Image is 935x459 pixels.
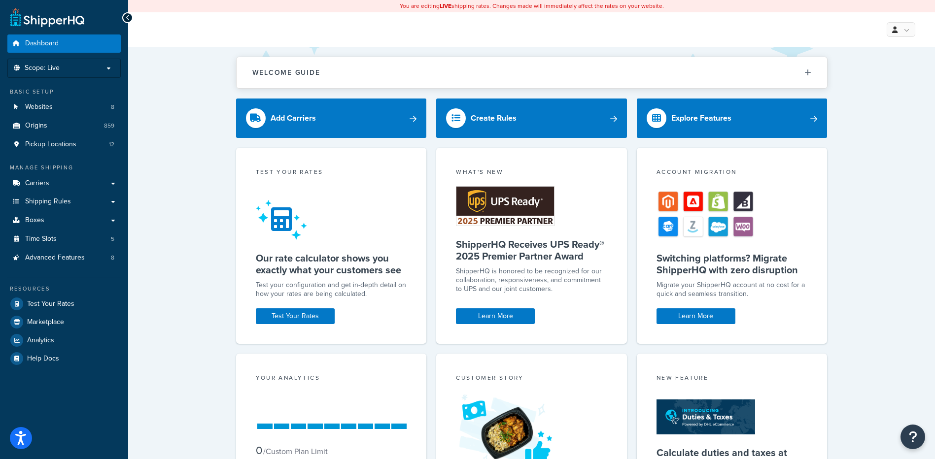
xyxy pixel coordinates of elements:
[7,98,121,116] a: Websites8
[25,235,57,243] span: Time Slots
[104,122,114,130] span: 859
[25,216,44,225] span: Boxes
[7,34,121,53] a: Dashboard
[27,336,54,345] span: Analytics
[111,235,114,243] span: 5
[671,111,731,125] div: Explore Features
[7,285,121,293] div: Resources
[7,174,121,193] a: Carriers
[25,103,53,111] span: Websites
[456,167,607,179] div: What's New
[256,252,407,276] h5: Our rate calculator shows you exactly what your customers see
[7,117,121,135] a: Origins859
[25,64,60,72] span: Scope: Live
[7,230,121,248] a: Time Slots5
[25,254,85,262] span: Advanced Features
[471,111,517,125] div: Create Rules
[456,373,607,385] div: Customer Story
[456,238,607,262] h5: ShipperHQ Receives UPS Ready® 2025 Premier Partner Award
[7,117,121,135] li: Origins
[271,111,316,125] div: Add Carriers
[900,425,925,449] button: Open Resource Center
[252,69,320,76] h2: Welcome Guide
[256,308,335,324] a: Test Your Rates
[7,230,121,248] li: Time Slots
[256,281,407,298] div: Test your configuration and get in-depth detail on how your rates are being calculated.
[256,373,407,385] div: Your Analytics
[7,135,121,154] li: Pickup Locations
[109,140,114,149] span: 12
[7,313,121,331] a: Marketplace
[27,318,64,327] span: Marketplace
[657,167,808,179] div: Account Migration
[7,331,121,349] a: Analytics
[637,98,828,138] a: Explore Features
[657,373,808,385] div: New Feature
[256,167,407,179] div: Test your rates
[7,350,121,367] a: Help Docs
[256,442,262,459] span: 0
[263,446,328,457] small: / Custom Plan Limit
[111,254,114,262] span: 8
[440,1,451,10] b: LIVE
[7,164,121,172] div: Manage Shipping
[7,135,121,154] a: Pickup Locations12
[657,252,808,276] h5: Switching platforms? Migrate ShipperHQ with zero disruption
[7,88,121,96] div: Basic Setup
[111,103,114,111] span: 8
[7,98,121,116] li: Websites
[25,140,76,149] span: Pickup Locations
[7,295,121,313] a: Test Your Rates
[25,122,47,130] span: Origins
[7,249,121,267] a: Advanced Features8
[27,300,74,308] span: Test Your Rates
[237,57,827,88] button: Welcome Guide
[27,355,59,363] span: Help Docs
[236,98,427,138] a: Add Carriers
[7,211,121,229] a: Boxes
[456,267,607,294] p: ShipperHQ is honored to be recognized for our collaboration, responsiveness, and commitment to UP...
[7,193,121,211] a: Shipping Rules
[7,249,121,267] li: Advanced Features
[657,308,735,324] a: Learn More
[657,281,808,298] div: Migrate your ShipperHQ account at no cost for a quick and seamless transition.
[25,39,59,48] span: Dashboard
[25,197,71,206] span: Shipping Rules
[25,179,49,188] span: Carriers
[436,98,627,138] a: Create Rules
[456,308,535,324] a: Learn More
